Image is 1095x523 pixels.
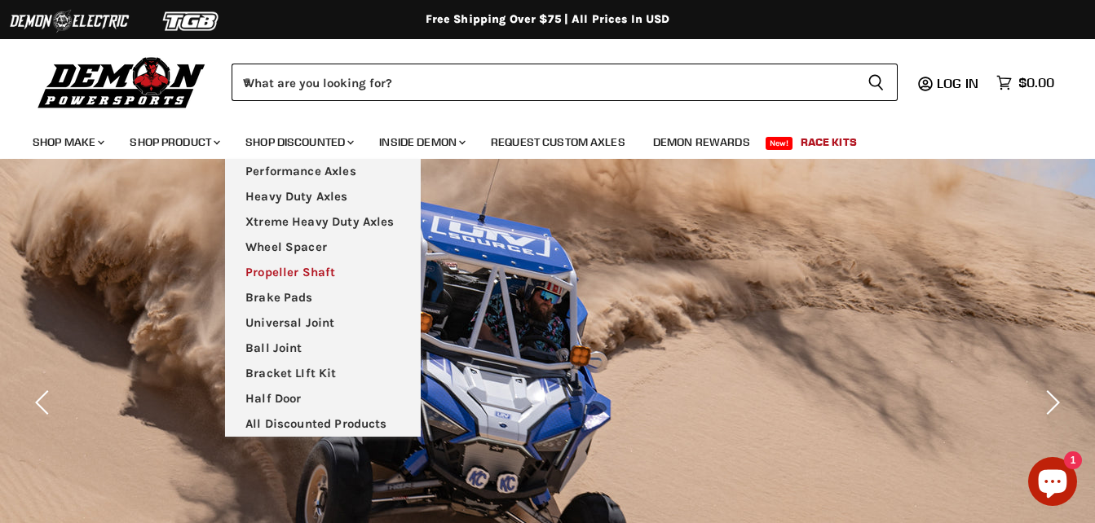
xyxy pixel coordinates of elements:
[225,159,421,184] a: Performance Axles
[937,75,978,91] span: Log in
[232,64,898,101] form: Product
[225,184,421,209] a: Heavy Duty Axles
[225,361,421,386] a: Bracket LIft Kit
[479,125,638,159] a: Request Custom Axles
[33,53,211,111] img: Demon Powersports
[117,125,230,159] a: Shop Product
[1034,386,1066,419] button: Next
[20,119,1050,159] ul: Main menu
[988,71,1062,94] a: $0.00
[8,6,130,37] img: Demon Electric Logo 2
[225,260,421,285] a: Propeller Shaft
[225,336,421,361] a: Ball Joint
[20,125,114,159] a: Shop Make
[225,209,421,235] a: Xtreme Heavy Duty Axles
[29,386,61,419] button: Previous
[929,76,988,90] a: Log in
[225,411,421,437] a: All Discounted Products
[225,159,421,437] ul: Main menu
[225,235,421,260] a: Wheel Spacer
[788,125,869,159] a: Race Kits
[766,137,793,150] span: New!
[854,64,898,101] button: Search
[1018,75,1054,90] span: $0.00
[641,125,762,159] a: Demon Rewards
[130,6,253,37] img: TGB Logo 2
[367,125,475,159] a: Inside Demon
[1023,457,1082,510] inbox-online-store-chat: Shopify online store chat
[233,125,364,159] a: Shop Discounted
[232,64,854,101] input: When autocomplete results are available use up and down arrows to review and enter to select
[225,386,421,411] a: Half Door
[225,285,421,310] a: Brake Pads
[225,310,421,336] a: Universal Joint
